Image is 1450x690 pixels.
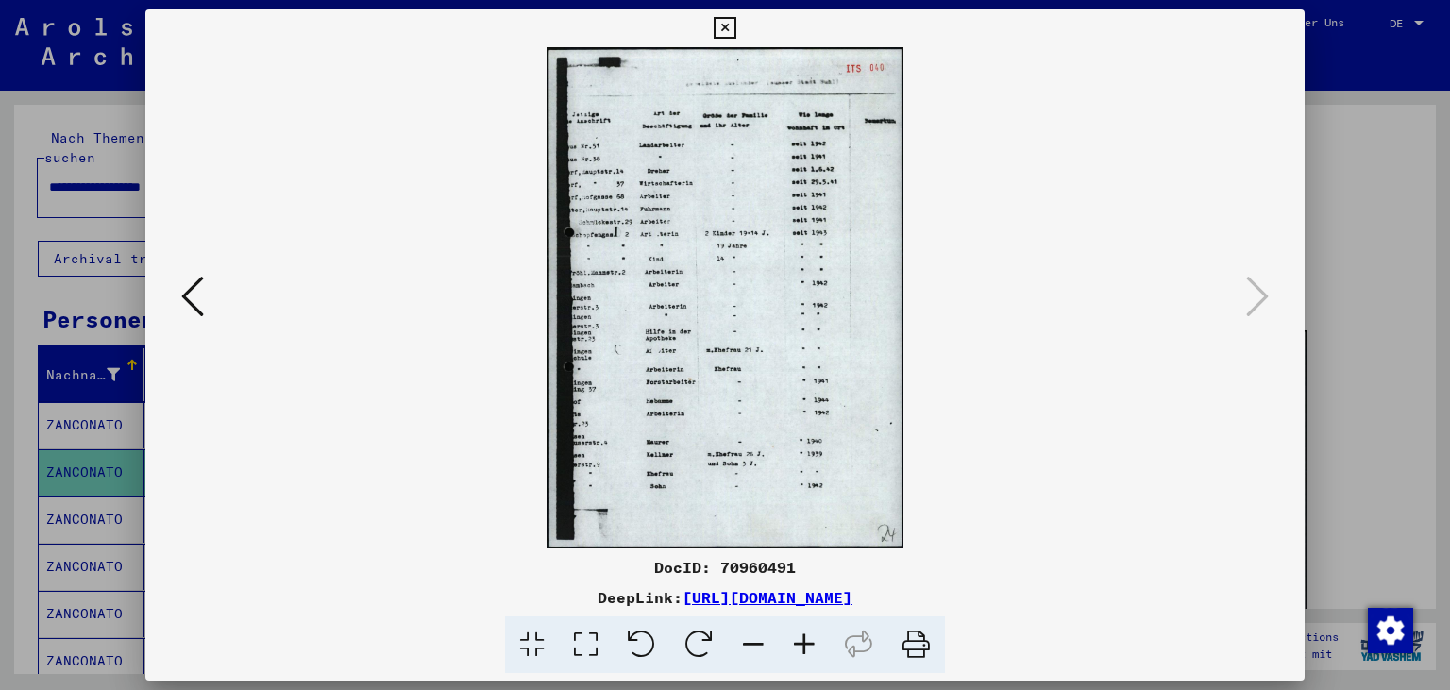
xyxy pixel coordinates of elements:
div: DocID: 70960491 [145,556,1306,579]
div: Zustimmung ändern [1367,607,1412,652]
img: Zustimmung ändern [1368,608,1413,653]
a: [URL][DOMAIN_NAME] [683,588,852,607]
div: DeepLink: [145,586,1306,609]
img: 002.jpg [210,47,1241,548]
